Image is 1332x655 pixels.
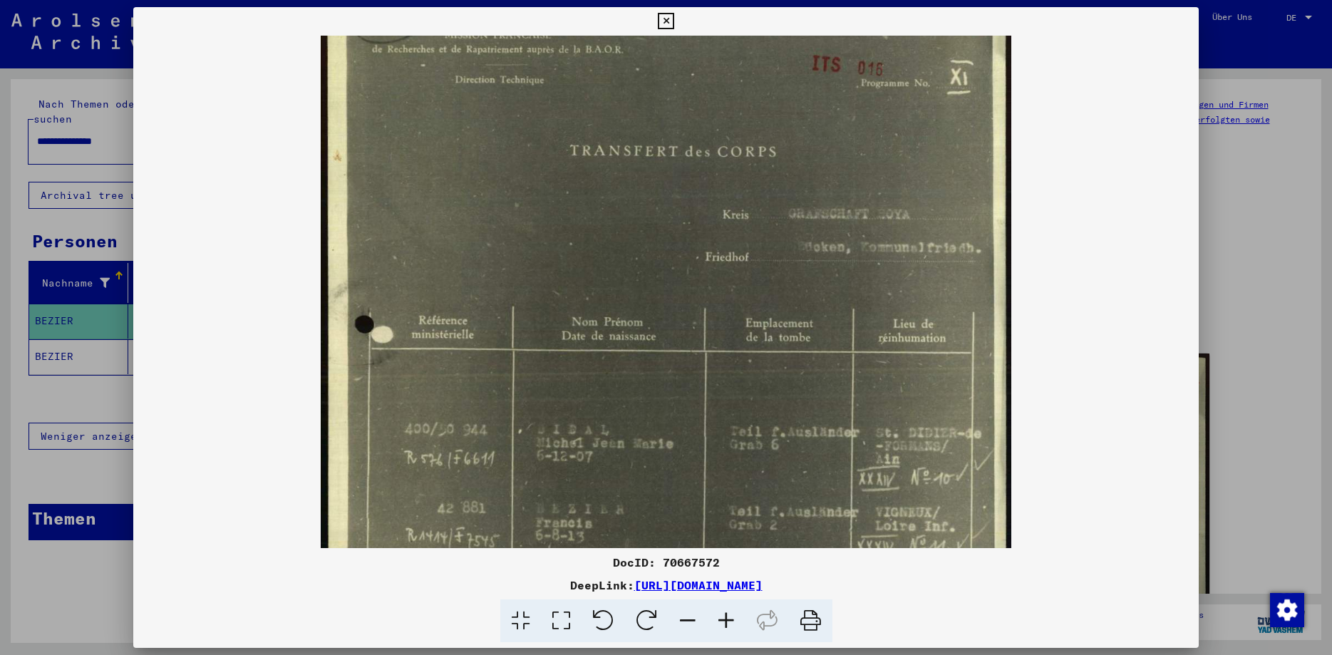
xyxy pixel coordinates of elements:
[1270,593,1304,627] img: Zustimmung ändern
[634,578,763,592] a: [URL][DOMAIN_NAME]
[1269,592,1303,626] div: Zustimmung ändern
[133,577,1199,594] div: DeepLink:
[133,554,1199,571] div: DocID: 70667572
